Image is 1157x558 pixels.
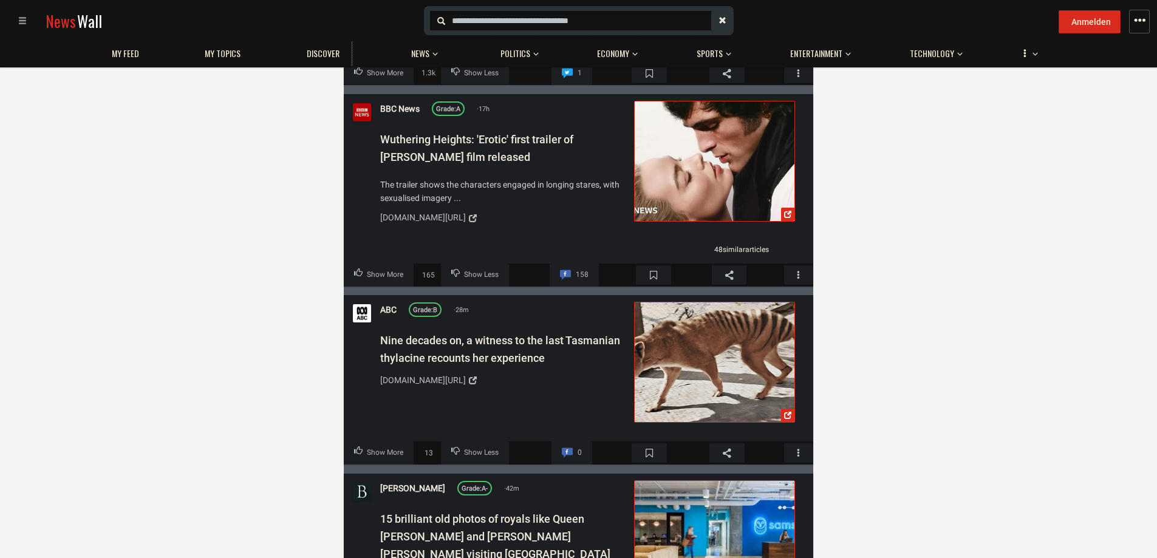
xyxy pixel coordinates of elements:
[441,62,509,85] button: Downvote
[551,62,592,85] a: Comment
[578,446,582,461] span: 0
[714,245,769,253] span: 48 articles
[500,48,530,59] span: Politics
[636,265,671,284] span: Bookmark
[635,101,794,221] img: Wuthering Heights: 'Erotic' first trailer of Emerald Fennell's film ...
[367,446,403,461] span: Show More
[790,48,842,59] span: Entertainment
[457,481,492,495] a: Grade:A-
[576,267,589,283] span: 158
[380,133,573,163] span: Wuthering Heights: 'Erotic' first trailer of [PERSON_NAME] film released
[380,373,466,387] div: [DOMAIN_NAME][URL]
[367,66,403,81] span: Show More
[1059,10,1121,33] button: Anmelden
[591,36,638,66] button: Economy
[904,36,963,66] button: Technology
[691,36,731,66] button: Sports
[632,64,667,83] span: Bookmark
[597,48,629,59] span: Economy
[367,267,403,283] span: Show More
[550,264,599,287] a: Comment
[380,211,466,224] div: [DOMAIN_NAME][URL]
[344,264,414,287] button: Upvote
[380,177,626,205] span: The trailer shows the characters engaged in longing stares, with sexualised imagery ...
[464,446,499,461] span: Show Less
[464,267,499,283] span: Show Less
[353,304,371,322] img: Profile picture of ABC
[380,304,397,317] a: ABC
[709,64,745,83] span: Share
[494,36,539,66] button: Politics
[784,42,848,66] a: Entertainment
[418,447,439,459] span: 13
[77,10,102,32] span: Wall
[454,305,469,316] span: 28m
[353,483,371,501] img: Profile picture of Barron's
[380,208,626,228] a: [DOMAIN_NAME][URL]
[436,104,460,115] div: A
[409,302,442,317] a: Grade:B
[307,48,340,59] span: Discover
[205,48,241,59] span: My topics
[784,36,851,66] button: Entertainment
[112,48,139,59] span: My Feed
[578,66,582,81] span: 1
[432,101,465,116] a: Grade:A
[344,442,414,465] button: Upvote
[380,482,445,495] a: [PERSON_NAME]
[413,305,437,316] div: B
[709,443,745,463] span: Share
[380,102,420,115] a: BBC News
[691,42,729,66] a: Sports
[910,48,954,59] span: Technology
[46,10,76,32] span: News
[504,483,519,494] span: 42m
[411,48,429,59] span: News
[436,105,456,113] span: Grade:
[353,103,371,121] img: Profile picture of BBC News
[380,370,626,391] a: [DOMAIN_NAME][URL]
[591,42,635,66] a: Economy
[551,442,592,465] a: Comment
[634,302,795,423] a: Nine decades on, a witness to the last Tasmanian thylacine recounts her ...
[635,302,794,422] img: Nine decades on, a witness to the last Tasmanian thylacine recounts her ...
[405,42,435,66] a: News
[494,42,536,66] a: Politics
[413,307,433,315] span: Grade:
[904,42,960,66] a: Technology
[1071,17,1111,27] span: Anmelden
[418,67,439,79] span: 1.3k
[477,103,490,114] span: 17h
[380,334,620,364] span: Nine decades on, a witness to the last Tasmanian thylacine recounts her experience
[712,265,747,284] span: Share
[344,62,414,85] button: Upvote
[464,66,499,81] span: Show Less
[441,442,509,465] button: Downvote
[723,245,745,253] span: similar
[418,269,439,281] span: 165
[634,101,795,222] a: Wuthering Heights: 'Erotic' first trailer of Emerald Fennell's film ...
[441,264,509,287] button: Downvote
[462,485,482,493] span: Grade:
[632,443,667,463] span: Bookmark
[46,10,102,32] a: NewsWall
[697,48,723,59] span: Sports
[405,36,442,66] button: News
[709,243,774,256] a: 48similararticles
[462,484,488,495] div: A-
